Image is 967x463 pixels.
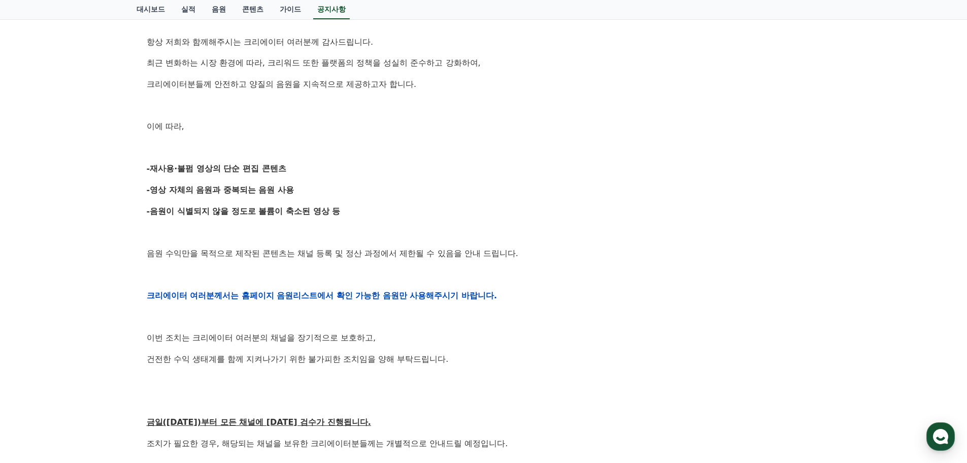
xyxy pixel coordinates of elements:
strong: 크리에이터 여러분께서는 홈페이지 음원리스트에서 확인 가능한 음원만 사용해주시기 바랍니다. [147,291,497,300]
p: 크리에이터분들께 안전하고 양질의 음원을 지속적으로 제공하고자 합니다. [147,78,821,91]
span: 홈 [32,337,38,346]
p: 최근 변화하는 시장 환경에 따라, 크리워드 또한 플랫폼의 정책을 성실히 준수하고 강화하여, [147,56,821,70]
strong: -영상 자체의 음원과 중복되는 음원 사용 [147,185,294,195]
span: 설정 [157,337,169,346]
span: 대화 [93,338,105,346]
p: 이에 따라, [147,120,821,133]
strong: -재사용·불펌 영상의 단순 편집 콘텐츠 [147,164,286,173]
a: 설정 [131,322,195,348]
p: 건전한 수익 생태계를 함께 지켜나가기 위한 불가피한 조치임을 양해 부탁드립니다. [147,353,821,366]
a: 대화 [67,322,131,348]
strong: -음원이 식별되지 않을 정도로 볼륨이 축소된 영상 등 [147,206,341,216]
p: 조치가 필요한 경우, 해당되는 채널을 보유한 크리에이터분들께는 개별적으로 안내드릴 예정입니다. [147,437,821,450]
p: 음원 수익만을 목적으로 제작된 콘텐츠는 채널 등록 및 정산 과정에서 제한될 수 있음을 안내 드립니다. [147,247,821,260]
p: 이번 조치는 크리에이터 여러분의 채널을 장기적으로 보호하고, [147,331,821,345]
a: 홈 [3,322,67,348]
u: 금일([DATE])부터 모든 채널에 [DATE] 검수가 진행됩니다. [147,417,371,427]
p: 항상 저희와 함께해주시는 크리에이터 여러분께 감사드립니다. [147,36,821,49]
